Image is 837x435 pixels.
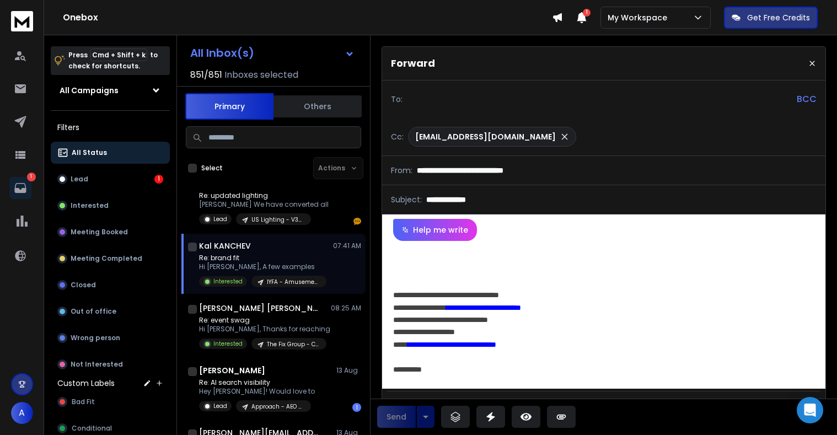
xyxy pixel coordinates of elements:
[199,191,329,200] p: Re: updated lighting
[51,274,170,296] button: Closed
[657,394,678,416] button: Code View
[213,402,227,410] p: Lead
[68,50,158,72] p: Press to check for shortcuts.
[51,300,170,323] button: Out of office
[536,394,557,416] button: More Text
[747,12,810,23] p: Get Free Credits
[251,216,304,224] p: US Lighting - V39 Messaging > Savings 2025 - Industry: open - [PERSON_NAME]
[51,327,170,349] button: Wrong person
[63,11,552,24] h1: Onebox
[391,131,404,142] p: Cc:
[11,402,33,424] button: A
[72,424,112,433] span: Conditional
[467,394,488,416] button: Bold (⌘B)
[213,340,243,348] p: Interested
[267,340,320,348] p: The Fix Group - C6V1 - Event Swag
[391,165,412,176] p: From:
[51,221,170,243] button: Meeting Booked
[213,277,243,286] p: Interested
[51,168,170,190] button: Lead1
[391,56,435,71] p: Forward
[27,173,36,181] p: 1
[393,219,477,241] button: Help me write
[72,398,95,406] span: Bad Fit
[608,12,672,23] p: My Workspace
[490,394,511,416] button: Italic (⌘I)
[199,200,329,209] p: [PERSON_NAME] We have converted all
[199,303,320,314] h1: [PERSON_NAME] [PERSON_NAME]
[201,164,223,173] label: Select
[51,353,170,375] button: Not Interested
[199,387,315,396] p: Hey [PERSON_NAME]! Would love to
[190,68,222,82] span: 851 / 851
[190,47,254,58] h1: All Inbox(s)
[71,360,123,369] p: Not Interested
[71,281,96,289] p: Closed
[154,175,163,184] div: 1
[724,7,818,29] button: Get Free Credits
[71,307,116,316] p: Out of office
[213,215,227,223] p: Lead
[51,391,170,413] button: Bad Fit
[331,304,361,313] p: 08:25 AM
[51,142,170,164] button: All Status
[199,378,315,387] p: Re: AI search visibility
[90,49,147,61] span: Cmd + Shift + k
[199,254,326,262] p: Re: brand fit
[71,254,142,263] p: Meeting Completed
[71,228,128,237] p: Meeting Booked
[583,9,591,17] span: 1
[57,378,115,389] h3: Custom Labels
[199,262,326,271] p: Hi [PERSON_NAME], A few examples
[631,394,652,416] button: Signature
[336,366,361,375] p: 13 Aug
[181,42,363,64] button: All Inbox(s)
[352,403,361,412] div: 1
[71,175,88,184] p: Lead
[385,394,463,416] button: AI Rephrase
[199,365,265,376] h1: [PERSON_NAME]
[72,148,107,157] p: All Status
[415,131,556,142] p: [EMAIL_ADDRESS][DOMAIN_NAME]
[585,394,606,416] button: Insert Image (⌘P)
[391,94,403,105] p: To:
[797,397,823,423] div: Open Intercom Messenger
[9,177,31,199] a: 1
[608,394,629,416] button: Emoticons
[391,194,422,205] p: Subject:
[267,278,320,286] p: IYFA - Amusement Parks and Venues - Lauren
[797,93,817,106] p: BCC
[199,325,330,334] p: Hi [PERSON_NAME], Thanks for reaching
[224,68,298,82] h3: Inboxes selected
[71,334,120,342] p: Wrong person
[60,85,119,96] h1: All Campaigns
[51,195,170,217] button: Interested
[51,120,170,135] h3: Filters
[513,394,534,416] button: Underline (⌘U)
[11,11,33,31] img: logo
[199,316,330,325] p: Re: event swag
[199,240,251,251] h1: Kal KANCHEV
[562,394,583,416] button: Insert Link (⌘K)
[51,79,170,101] button: All Campaigns
[273,94,362,119] button: Others
[185,93,273,120] button: Primary
[333,241,361,250] p: 07:41 AM
[51,248,170,270] button: Meeting Completed
[71,201,109,210] p: Interested
[251,402,304,411] p: Approach - AEO Campaign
